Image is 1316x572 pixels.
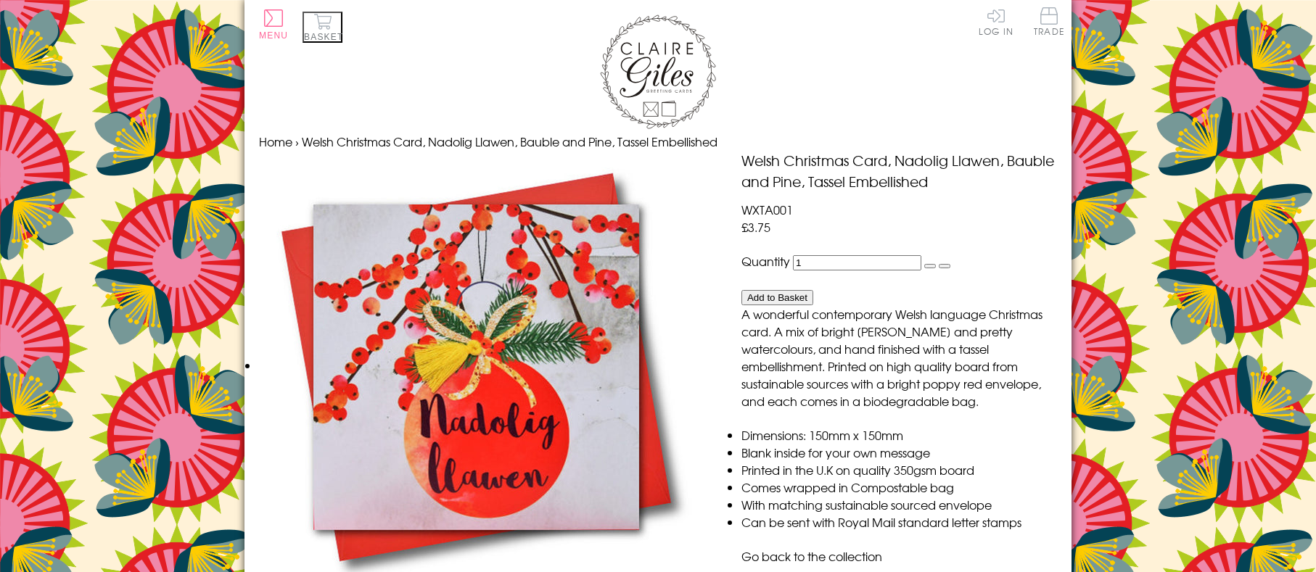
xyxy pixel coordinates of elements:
[259,30,288,41] span: Menu
[741,252,790,270] label: Quantity
[741,496,1057,513] li: With matching sustainable sourced envelope
[303,12,342,43] button: Basket
[741,478,1057,496] li: Comes wrapped in Compostable bag
[741,218,770,236] span: £3.75
[741,513,1057,531] li: Can be sent with Royal Mail standard letter stamps
[741,426,1057,444] li: Dimensions: 150mm x 150mm
[259,133,292,150] a: Home
[741,461,1057,478] li: Printed in the U.K on quality 350gsm board
[295,133,299,150] span: ›
[1034,7,1064,38] a: Trade
[741,150,1057,192] h1: Welsh Christmas Card, Nadolig Llawen, Bauble and Pine, Tassel Embellished
[979,7,1013,36] a: Log In
[741,444,1057,461] li: Blank inside for your own message
[600,14,716,129] img: Claire Giles Greetings Cards
[741,290,813,305] button: Add to Basket
[741,547,882,565] a: Go back to the collection
[747,292,807,303] span: Add to Basket
[741,305,1057,410] p: A wonderful contemporary Welsh language Christmas card. A mix of bright [PERSON_NAME] and pretty ...
[259,133,1057,150] nav: breadcrumbs
[259,9,288,41] button: Menu
[741,201,793,218] span: WXTA001
[302,133,717,150] span: Welsh Christmas Card, Nadolig Llawen, Bauble and Pine, Tassel Embellished
[1034,7,1064,36] span: Trade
